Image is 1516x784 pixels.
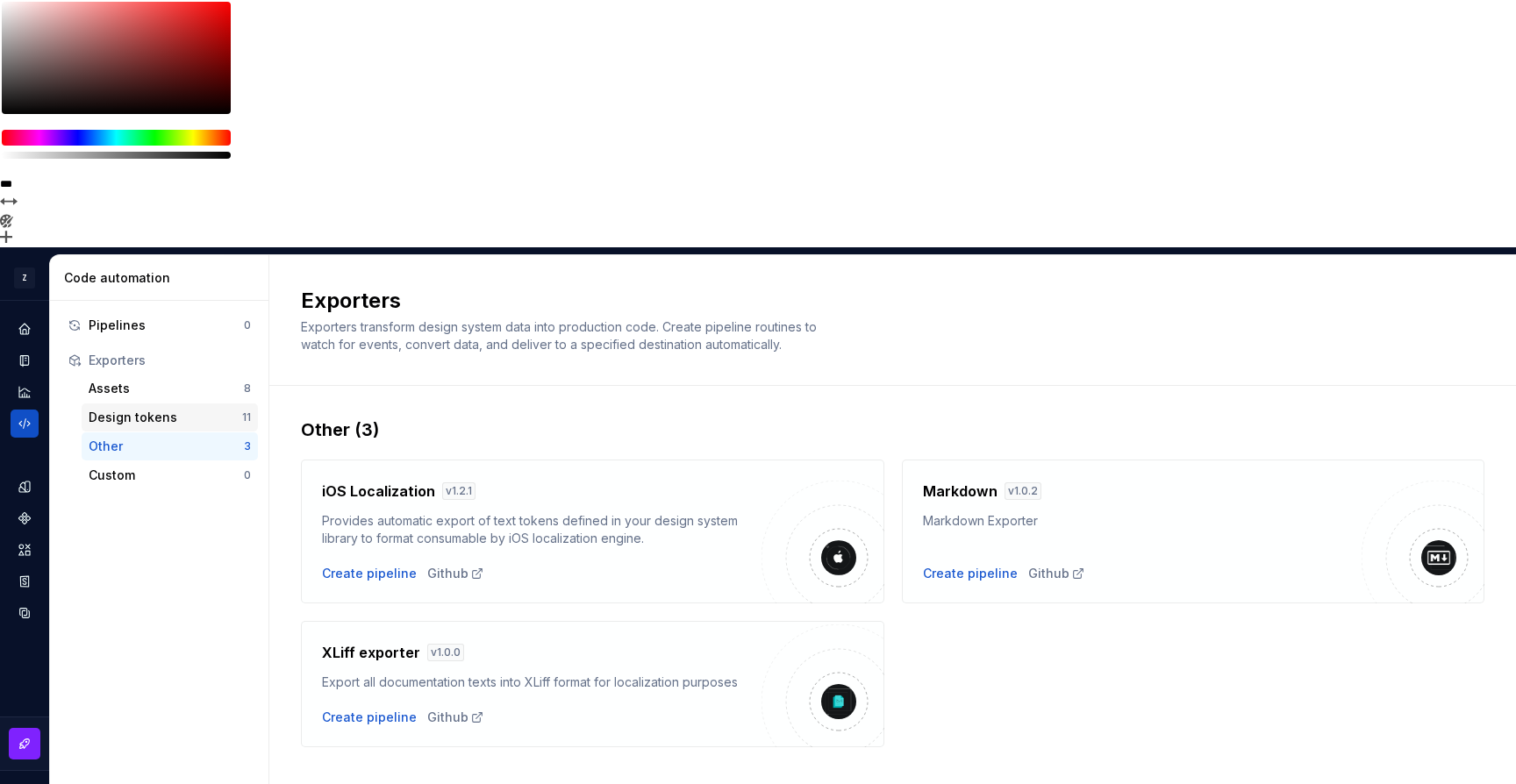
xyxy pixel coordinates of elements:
[11,567,39,595] a: Storybook stories
[11,536,39,564] a: Assets
[301,287,1463,315] h2: Exporters
[242,410,251,424] div: 11
[1005,482,1041,500] div: v 1.0.2
[89,380,244,397] div: Assets
[11,599,39,627] a: Data sources
[322,642,420,663] h4: XLiff exporter
[923,565,1018,582] button: Create pipeline
[14,267,35,289] div: Z
[11,378,39,406] a: Analytics
[301,319,820,352] span: Exporters transform design system data into production code. Create pipeline routines to watch fo...
[11,346,39,374] a: Documentation
[923,512,1362,530] div: Markdown Exporter
[244,468,251,482] div: 0
[11,504,39,532] a: Components
[89,317,244,334] div: Pipelines
[244,381,251,396] div: 8
[89,467,244,484] div: Custom
[11,473,39,501] a: Design tokens
[82,461,258,489] button: Custom0
[89,409,242,426] div: Design tokens
[82,432,258,460] button: Other3
[322,481,435,502] h4: iOS Localization
[427,644,464,661] div: v 1.0.0
[427,565,484,582] a: Github
[1028,565,1085,582] a: Github
[61,311,258,339] button: Pipelines0
[322,674,762,691] div: Export all documentation texts into XLiff format for localization purposes
[322,565,417,582] button: Create pipeline
[11,315,39,343] a: Home
[322,709,417,726] button: Create pipeline
[11,410,39,438] a: Code automation
[427,709,484,726] a: Github
[82,374,258,403] button: Assets8
[64,269,261,287] div: Code automation
[89,352,251,369] div: Exporters
[89,438,244,455] div: Other
[322,512,762,547] div: Provides automatic export of text tokens defined in your design system library to format consumab...
[301,417,1484,442] div: Other (3)
[442,482,476,500] div: v 1.2.1
[244,318,251,332] div: 0
[4,259,46,296] button: Z
[923,481,998,502] h4: Markdown
[82,403,258,431] button: Design tokens11
[244,439,251,453] div: 3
